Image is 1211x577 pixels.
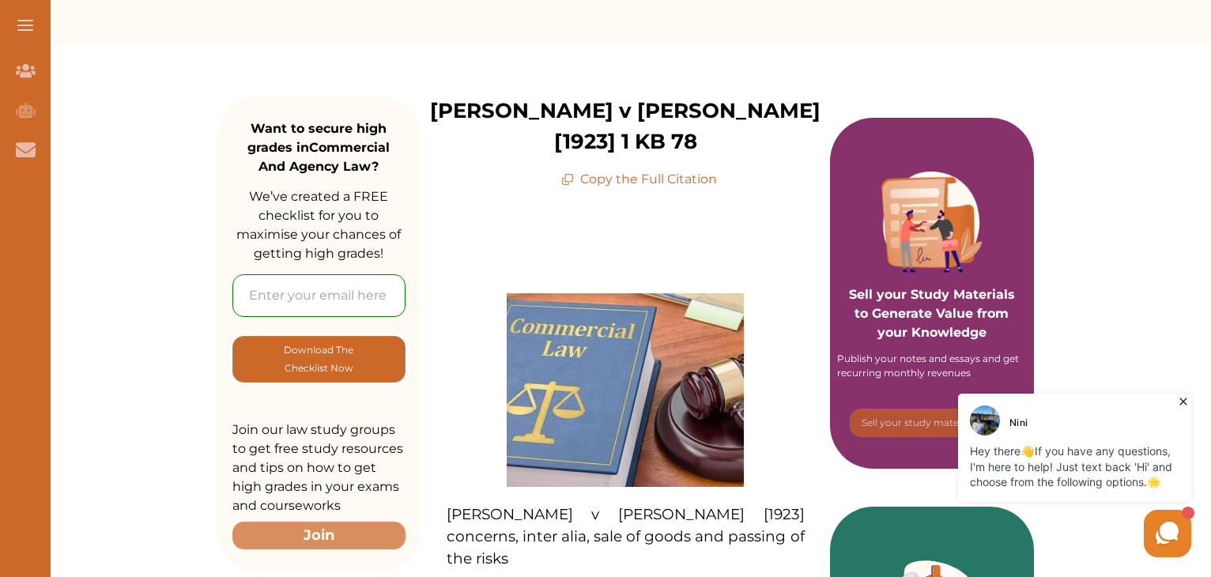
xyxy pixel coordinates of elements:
button: [object Object] [232,336,406,383]
p: Copy the Full Citation [561,170,717,189]
p: [PERSON_NAME] v [PERSON_NAME] [1923] 1 KB 78 [421,96,830,157]
img: Purple card image [881,172,983,273]
input: Enter your email here [232,274,406,317]
span: We’ve created a FREE checklist for you to maximise your chances of getting high grades! [236,189,401,261]
div: Publish your notes and essays and get recurring monthly revenues [837,352,1027,380]
p: Sell your Study Materials to Generate Value from your Knowledge [846,241,1019,342]
span: [PERSON_NAME] v [PERSON_NAME] [1923] concerns, inter alia, sale of goods and passing of the risks [447,505,805,568]
button: Join [232,522,406,549]
strong: Want to secure high grades in Commercial And Agency Law ? [247,121,390,174]
iframe: HelpCrunch [832,390,1195,561]
p: Join our law study groups to get free study resources and tips on how to get high grades in your ... [232,420,406,515]
img: Commercial-and-Agency-Law-feature-300x245.jpg [507,293,744,487]
p: Download The Checklist Now [265,341,373,378]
